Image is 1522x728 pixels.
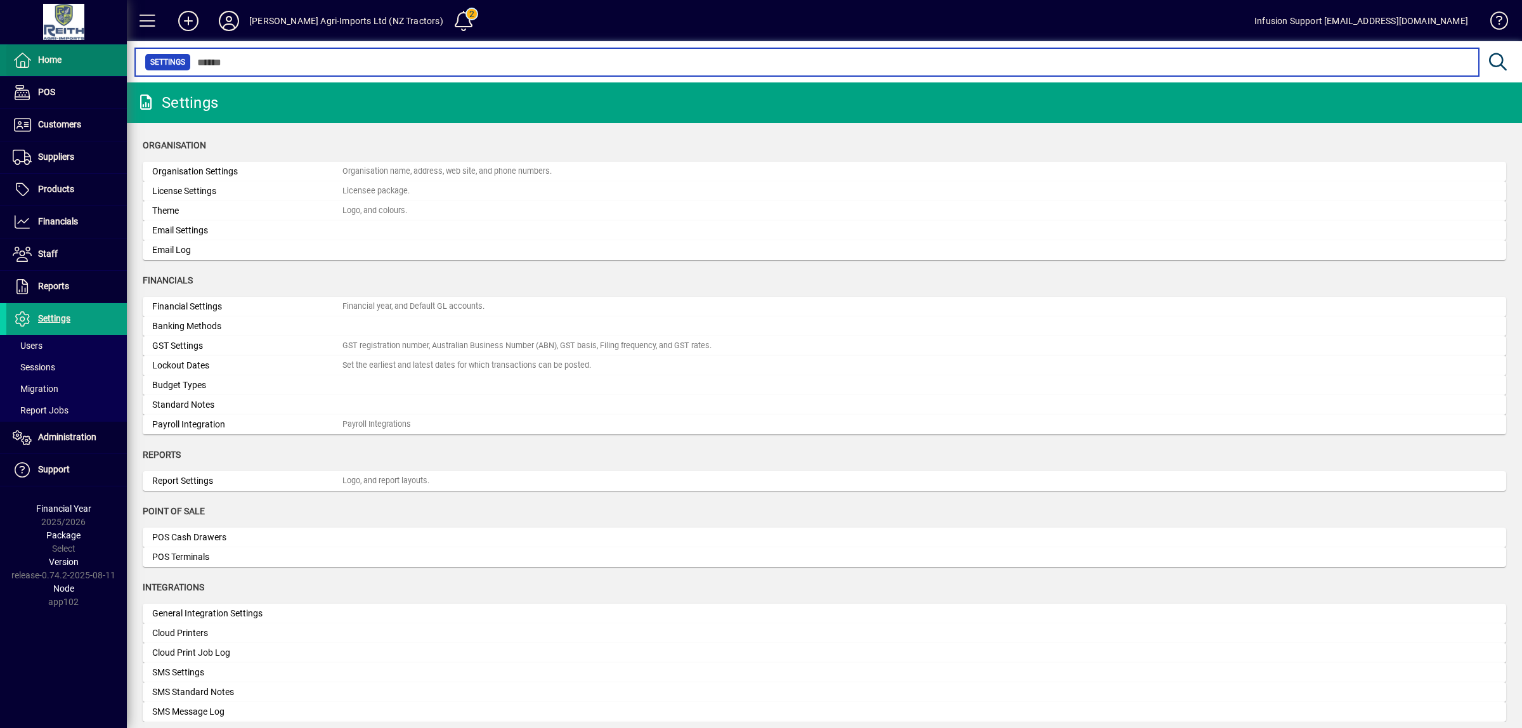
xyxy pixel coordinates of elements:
[143,643,1506,663] a: Cloud Print Job Log
[143,336,1506,356] a: GST SettingsGST registration number, Australian Business Number (ABN), GST basis, Filing frequenc...
[13,341,42,351] span: Users
[143,375,1506,395] a: Budget Types
[1254,11,1468,31] div: Infusion Support [EMAIL_ADDRESS][DOMAIN_NAME]
[342,205,407,217] div: Logo, and colours.
[143,162,1506,181] a: Organisation SettingsOrganisation name, address, web site, and phone numbers.
[342,166,552,178] div: Organisation name, address, web site, and phone numbers.
[152,244,342,257] div: Email Log
[152,666,342,679] div: SMS Settings
[143,528,1506,547] a: POS Cash Drawers
[143,201,1506,221] a: ThemeLogo, and colours.
[38,432,96,442] span: Administration
[143,316,1506,336] a: Banking Methods
[143,702,1506,722] a: SMS Message Log
[150,56,185,68] span: Settings
[209,10,249,32] button: Profile
[143,181,1506,201] a: License SettingsLicensee package.
[6,141,127,173] a: Suppliers
[152,379,342,392] div: Budget Types
[152,686,342,699] div: SMS Standard Notes
[342,301,485,313] div: Financial year, and Default GL accounts.
[143,356,1506,375] a: Lockout DatesSet the earliest and latest dates for which transactions can be posted.
[38,216,78,226] span: Financials
[143,547,1506,567] a: POS Terminals
[249,11,443,31] div: [PERSON_NAME] Agri-Imports Ltd (NZ Tractors)
[53,583,74,594] span: Node
[152,185,342,198] div: License Settings
[6,356,127,378] a: Sessions
[38,249,58,259] span: Staff
[6,238,127,270] a: Staff
[152,320,342,333] div: Banking Methods
[152,300,342,313] div: Financial Settings
[143,395,1506,415] a: Standard Notes
[152,531,342,544] div: POS Cash Drawers
[152,705,342,718] div: SMS Message Log
[152,204,342,218] div: Theme
[143,221,1506,240] a: Email Settings
[152,398,342,412] div: Standard Notes
[152,418,342,431] div: Payroll Integration
[36,504,91,514] span: Financial Year
[152,165,342,178] div: Organisation Settings
[6,335,127,356] a: Users
[6,422,127,453] a: Administration
[342,340,712,352] div: GST registration number, Australian Business Number (ABN), GST basis, Filing frequency, and GST r...
[38,55,62,65] span: Home
[152,224,342,237] div: Email Settings
[152,359,342,372] div: Lockout Dates
[152,339,342,353] div: GST Settings
[6,271,127,302] a: Reports
[143,471,1506,491] a: Report SettingsLogo, and report layouts.
[46,530,81,540] span: Package
[38,313,70,323] span: Settings
[143,604,1506,623] a: General Integration Settings
[342,360,591,372] div: Set the earliest and latest dates for which transactions can be posted.
[143,140,206,150] span: Organisation
[6,109,127,141] a: Customers
[13,362,55,372] span: Sessions
[49,557,79,567] span: Version
[6,206,127,238] a: Financials
[38,87,55,97] span: POS
[143,415,1506,434] a: Payroll IntegrationPayroll Integrations
[38,281,69,291] span: Reports
[143,240,1506,260] a: Email Log
[38,152,74,162] span: Suppliers
[38,119,81,129] span: Customers
[152,607,342,620] div: General Integration Settings
[342,419,411,431] div: Payroll Integrations
[143,682,1506,702] a: SMS Standard Notes
[168,10,209,32] button: Add
[13,405,68,415] span: Report Jobs
[143,275,193,285] span: Financials
[152,627,342,640] div: Cloud Printers
[143,506,205,516] span: Point of Sale
[342,475,429,487] div: Logo, and report layouts.
[152,646,342,660] div: Cloud Print Job Log
[13,384,58,394] span: Migration
[6,44,127,76] a: Home
[143,450,181,460] span: Reports
[342,185,410,197] div: Licensee package.
[152,474,342,488] div: Report Settings
[6,378,127,400] a: Migration
[143,297,1506,316] a: Financial SettingsFinancial year, and Default GL accounts.
[143,623,1506,643] a: Cloud Printers
[1481,3,1506,44] a: Knowledge Base
[38,184,74,194] span: Products
[152,550,342,564] div: POS Terminals
[6,400,127,421] a: Report Jobs
[6,174,127,205] a: Products
[6,77,127,108] a: POS
[6,454,127,486] a: Support
[143,582,204,592] span: Integrations
[38,464,70,474] span: Support
[143,663,1506,682] a: SMS Settings
[136,93,218,113] div: Settings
